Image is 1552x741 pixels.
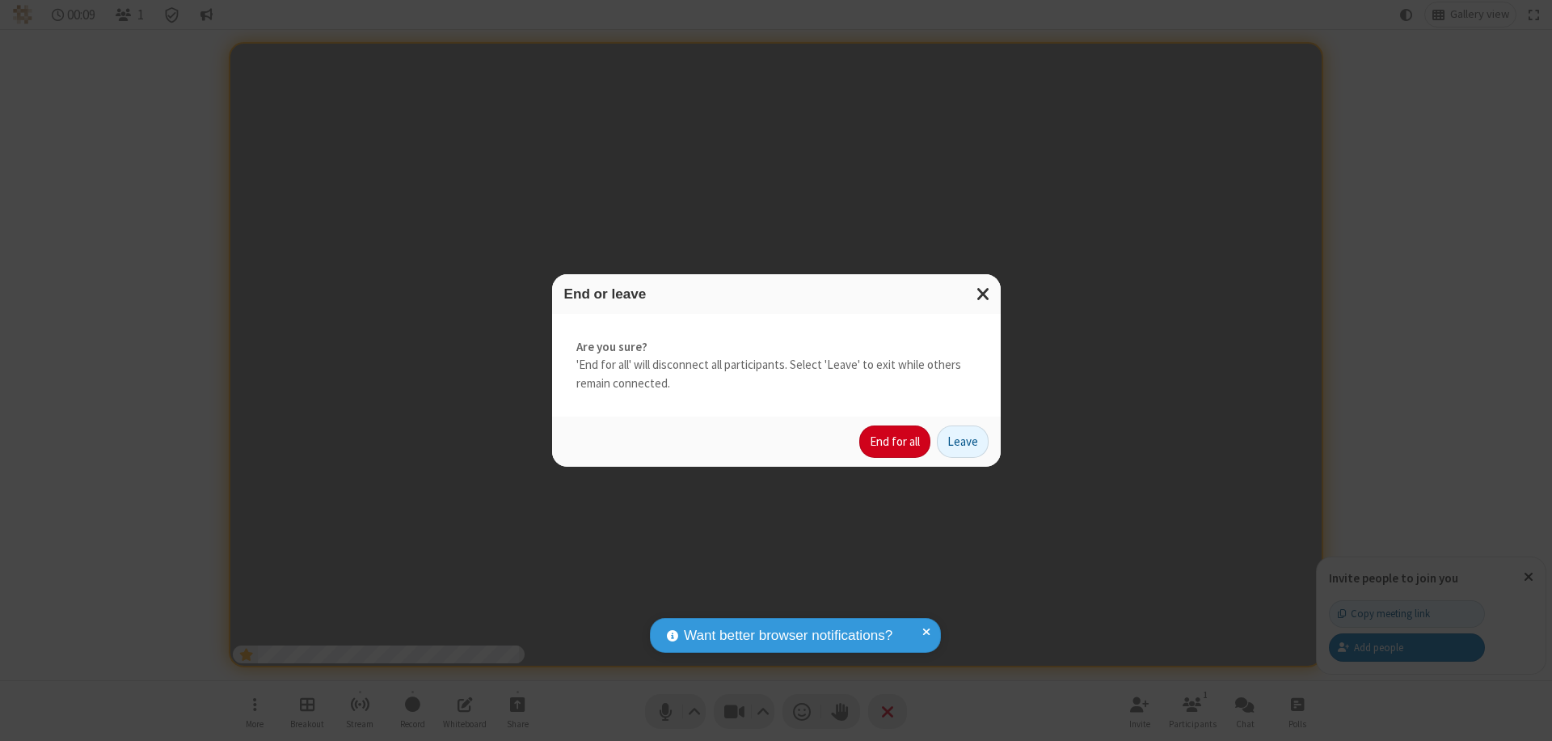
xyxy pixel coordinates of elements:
strong: Are you sure? [576,338,976,357]
div: 'End for all' will disconnect all participants. Select 'Leave' to exit while others remain connec... [552,314,1001,417]
button: End for all [859,426,930,458]
h3: End or leave [564,286,989,302]
span: Want better browser notifications? [684,625,892,646]
button: Leave [937,426,989,458]
button: Close modal [967,274,1001,314]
